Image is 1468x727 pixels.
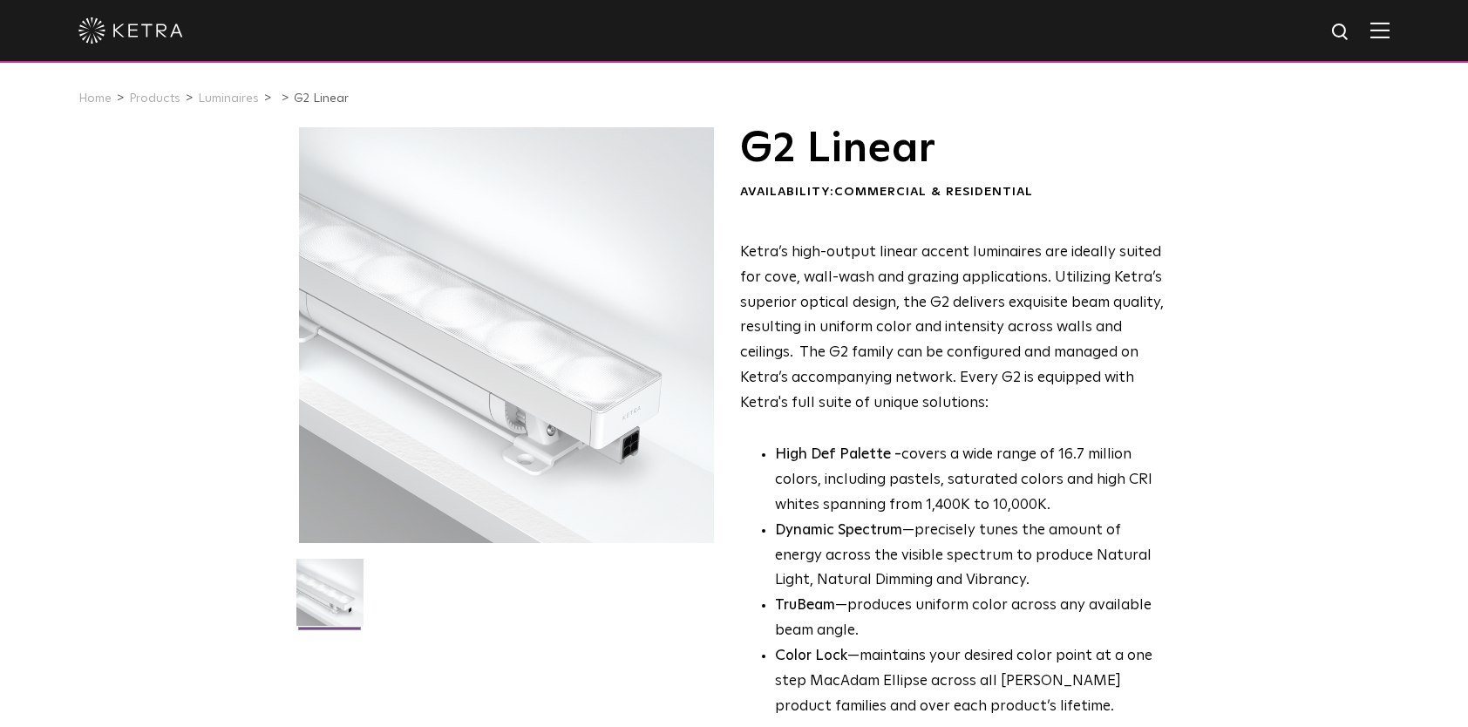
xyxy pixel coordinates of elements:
a: Home [78,92,112,105]
span: Commercial & Residential [834,186,1033,198]
a: Products [129,92,180,105]
p: Ketra’s high-output linear accent luminaires are ideally suited for cove, wall-wash and grazing a... [740,241,1165,417]
p: covers a wide range of 16.7 million colors, including pastels, saturated colors and high CRI whit... [775,443,1165,519]
a: Luminaires [198,92,259,105]
a: G2 Linear [294,92,349,105]
li: —produces uniform color across any available beam angle. [775,594,1165,644]
strong: Dynamic Spectrum [775,523,902,538]
strong: Color Lock [775,649,847,663]
strong: TruBeam [775,598,835,613]
li: —maintains your desired color point at a one step MacAdam Ellipse across all [PERSON_NAME] produc... [775,644,1165,720]
img: G2-Linear-2021-Web-Square [296,559,364,639]
img: search icon [1330,22,1352,44]
strong: High Def Palette - [775,447,901,462]
h1: G2 Linear [740,127,1165,171]
img: Hamburger%20Nav.svg [1370,22,1390,38]
img: ketra-logo-2019-white [78,17,183,44]
li: —precisely tunes the amount of energy across the visible spectrum to produce Natural Light, Natur... [775,519,1165,595]
div: Availability: [740,184,1165,201]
